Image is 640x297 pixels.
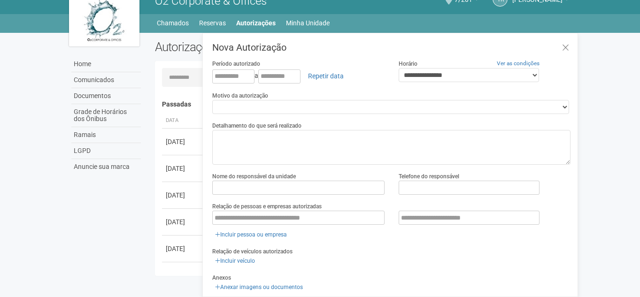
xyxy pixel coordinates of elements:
[71,159,141,175] a: Anuncie sua marca
[166,244,200,253] div: [DATE]
[162,113,204,129] th: Data
[71,143,141,159] a: LGPD
[212,256,258,266] a: Incluir veículo
[286,16,330,30] a: Minha Unidade
[166,164,200,173] div: [DATE]
[71,127,141,143] a: Ramais
[212,172,296,181] label: Nome do responsável da unidade
[212,43,571,52] h3: Nova Autorização
[236,16,276,30] a: Autorizações
[166,137,200,146] div: [DATE]
[212,282,306,292] a: Anexar imagens ou documentos
[71,72,141,88] a: Comunicados
[157,16,189,30] a: Chamados
[212,122,301,130] label: Detalhamento do que será realizado
[212,60,260,68] label: Período autorizado
[212,91,268,100] label: Motivo da autorização
[212,68,385,84] div: a
[212,202,322,211] label: Relação de pessoas e empresas autorizadas
[199,16,226,30] a: Reservas
[212,274,231,282] label: Anexos
[212,247,293,256] label: Relação de veículos autorizados
[399,172,459,181] label: Telefone do responsável
[302,68,350,84] a: Repetir data
[166,190,200,200] div: [DATE]
[162,101,564,108] h4: Passadas
[71,56,141,72] a: Home
[155,40,356,54] h2: Autorizações
[212,229,290,240] a: Incluir pessoa ou empresa
[71,88,141,104] a: Documentos
[166,217,200,227] div: [DATE]
[71,104,141,127] a: Grade de Horários dos Ônibus
[497,60,540,67] a: Ver as condições
[399,60,417,68] label: Horário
